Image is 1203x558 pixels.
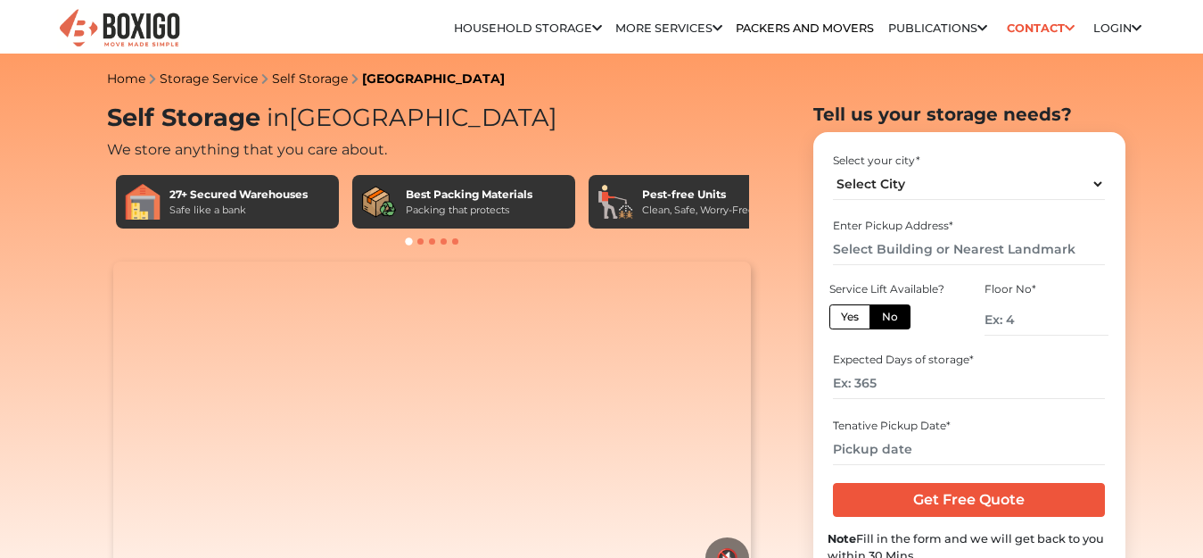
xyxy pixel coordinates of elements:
input: Select Building or Nearest Landmark [833,234,1105,265]
span: We store anything that you care about. [107,141,387,158]
img: Pest-free Units [597,184,633,220]
div: Service Lift Available? [829,281,952,297]
a: Login [1093,21,1141,35]
div: Clean, Safe, Worry-Free [642,203,754,218]
a: Contact [1001,14,1080,42]
div: Pest-free Units [642,187,754,203]
div: Expected Days of storage [833,352,1105,368]
h1: Self Storage [107,104,758,133]
span: in [267,103,289,132]
span: [GEOGRAPHIC_DATA] [260,103,557,132]
div: Tenative Pickup Date [833,418,1105,434]
div: Select your city [833,153,1105,169]
input: Get Free Quote [833,483,1105,517]
a: [GEOGRAPHIC_DATA] [362,71,505,87]
a: Packers and Movers [736,21,874,35]
div: Best Packing Materials [406,187,532,203]
a: More services [615,21,722,35]
img: Best Packing Materials [361,184,397,220]
img: Boxigo [57,7,182,51]
div: Enter Pickup Address [833,218,1105,234]
label: Yes [829,304,870,329]
img: 27+ Secured Warehouses [125,184,161,220]
div: Floor No [985,281,1108,297]
a: Home [107,71,145,87]
h2: Tell us your storage needs? [813,104,1125,125]
input: Ex: 365 [833,368,1105,399]
a: Self Storage [272,71,348,87]
a: Publications [888,21,987,35]
div: Safe like a bank [169,203,308,218]
div: Packing that protects [406,203,532,218]
input: Ex: 4 [985,304,1108,336]
b: Note [828,532,856,546]
div: 27+ Secured Warehouses [169,187,308,203]
input: Pickup date [833,434,1105,465]
a: Household Storage [454,21,602,35]
label: No [869,304,910,329]
a: Storage Service [160,71,258,87]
